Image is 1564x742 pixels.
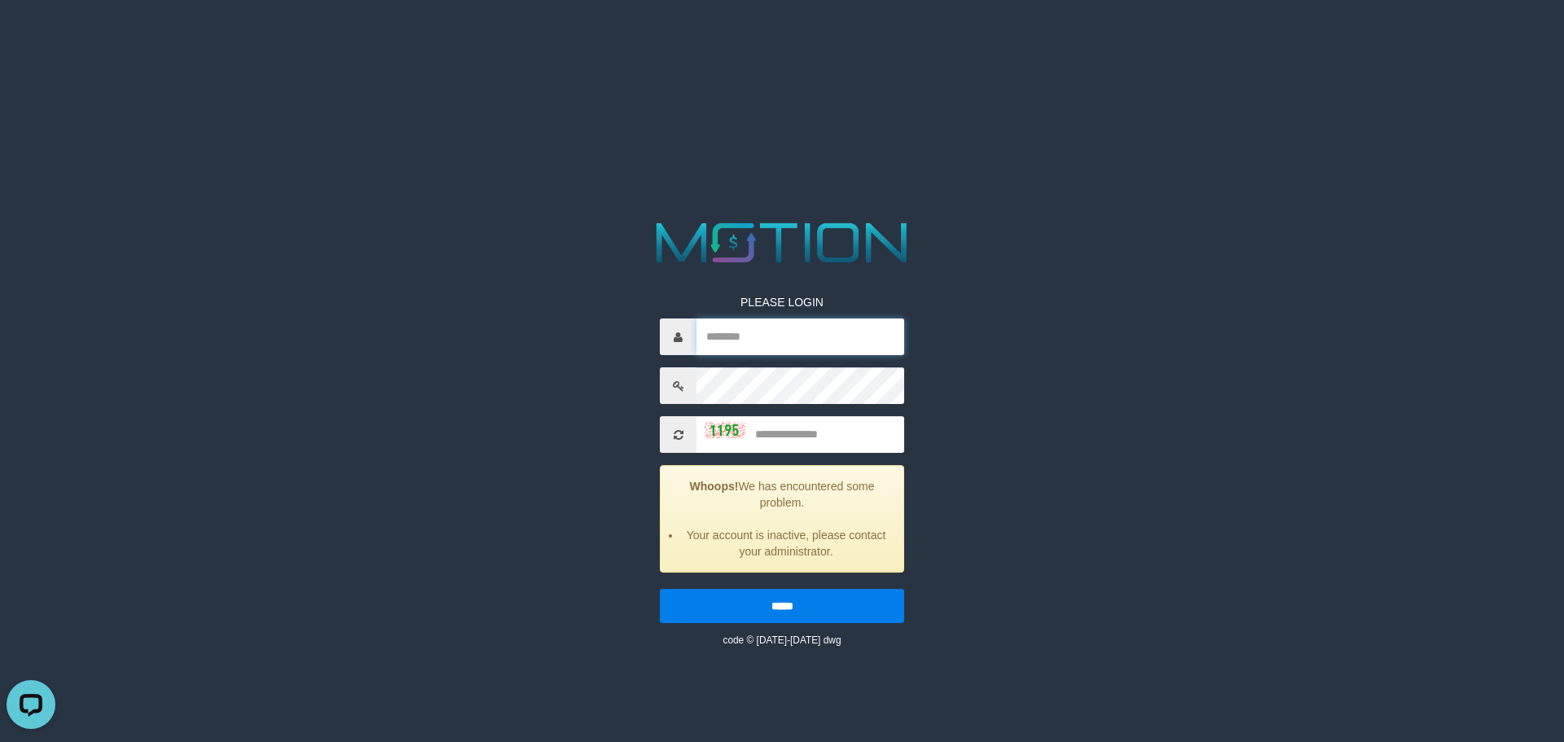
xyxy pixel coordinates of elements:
[660,294,904,310] p: PLEASE LOGIN
[705,422,745,438] img: captcha
[723,634,841,646] small: code © [DATE]-[DATE] dwg
[7,7,55,55] button: Open LiveChat chat widget
[660,465,904,573] div: We has encountered some problem.
[645,216,919,270] img: MOTION_logo.png
[690,480,739,493] strong: Whoops!
[681,527,891,560] li: Your account is inactive, please contact your administrator.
